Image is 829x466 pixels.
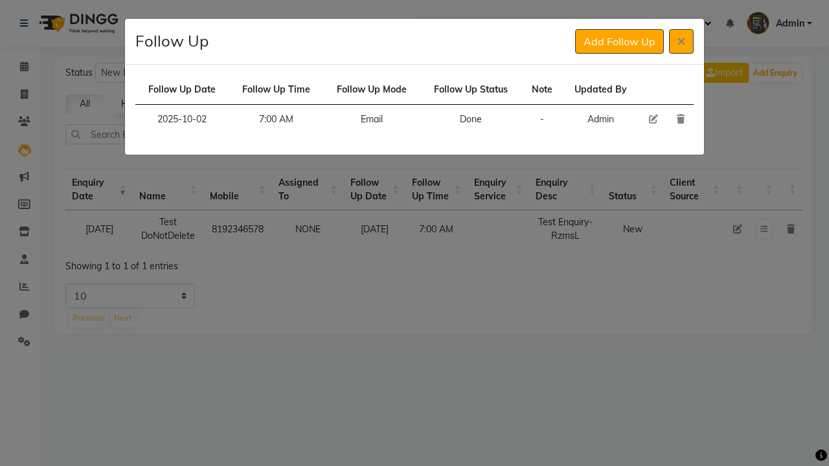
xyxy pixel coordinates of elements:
div: 7:00 AM [237,113,316,126]
td: Note [521,75,562,105]
td: Follow Up Time [229,75,324,105]
td: Follow Up Mode [324,75,420,105]
td: Follow Up Status [420,75,521,105]
div: 2025-10-02 [143,113,221,126]
td: - [521,105,562,135]
td: Admin [562,105,639,135]
td: Done [420,105,521,135]
h4: Follow Up [135,29,209,52]
td: Updated By [562,75,639,105]
td: Email [324,105,420,135]
button: Add Follow Up [575,29,664,54]
td: Follow Up Date [135,75,229,105]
